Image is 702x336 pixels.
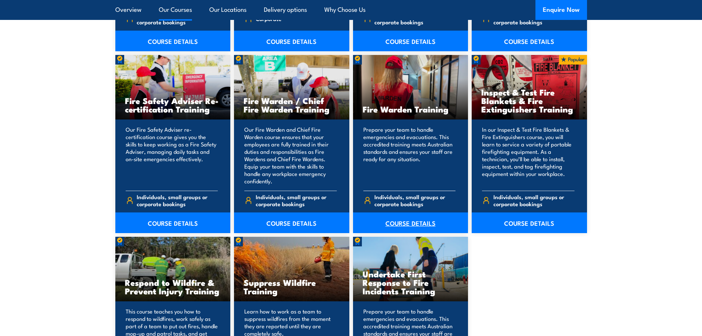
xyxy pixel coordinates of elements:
[125,96,221,113] h3: Fire Safety Adviser Re-certification Training
[126,126,218,185] p: Our Fire Safety Adviser re-certification course gives you the skills to keep working as a Fire Sa...
[363,105,459,113] h3: Fire Warden Training
[244,96,340,113] h3: Fire Warden / Chief Fire Warden Training
[482,126,574,185] p: In our Inspect & Test Fire Blankets & Fire Extinguishers course, you will learn to service a vari...
[363,270,459,295] h3: Undertake First Response to Fire Incidents Training
[374,193,455,207] span: Individuals, small groups or corporate bookings
[234,31,349,51] a: COURSE DETAILS
[481,88,577,113] h3: Inspect & Test Fire Blankets & Fire Extinguishers Training
[115,212,231,233] a: COURSE DETAILS
[256,193,337,207] span: Individuals, small groups or corporate bookings
[244,278,340,295] h3: Suppress Wildfire Training
[472,31,587,51] a: COURSE DETAILS
[244,126,337,185] p: Our Fire Warden and Chief Fire Warden course ensures that your employees are fully trained in the...
[353,31,468,51] a: COURSE DETAILS
[234,212,349,233] a: COURSE DETAILS
[137,11,218,25] span: Individuals, small groups or corporate bookings
[374,11,455,25] span: Individuals, small groups or corporate bookings
[363,126,456,185] p: Prepare your team to handle emergencies and evacuations. This accredited training meets Australia...
[493,11,574,25] span: Individuals, small groups or corporate bookings
[472,212,587,233] a: COURSE DETAILS
[353,212,468,233] a: COURSE DETAILS
[493,193,574,207] span: Individuals, small groups or corporate bookings
[137,193,218,207] span: Individuals, small groups or corporate bookings
[125,278,221,295] h3: Respond to Wildfire & Prevent Injury Training
[115,31,231,51] a: COURSE DETAILS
